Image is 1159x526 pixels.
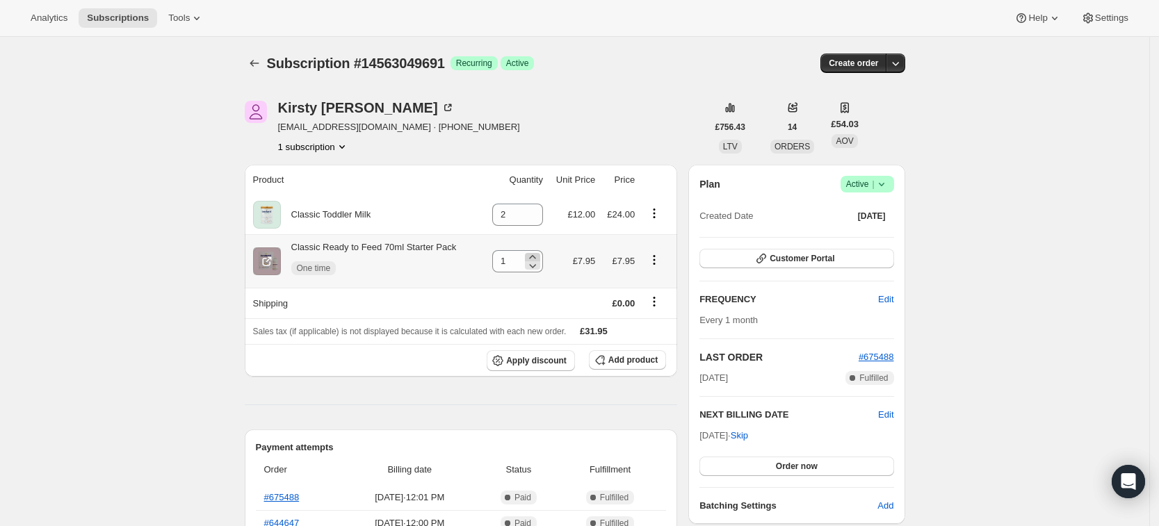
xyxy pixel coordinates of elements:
[1006,8,1069,28] button: Help
[1073,8,1137,28] button: Settings
[850,206,894,226] button: [DATE]
[160,8,212,28] button: Tools
[829,58,878,69] span: Create order
[859,372,888,384] span: Fulfilled
[483,463,554,477] span: Status
[699,499,877,513] h6: Batching Settings
[846,177,889,191] span: Active
[858,211,886,222] span: [DATE]
[699,350,859,364] h2: LAST ORDER
[613,298,635,309] span: £0.00
[253,201,281,229] img: product img
[877,499,893,513] span: Add
[775,142,810,151] span: ORDERS
[722,425,756,447] button: Skip
[278,101,455,115] div: Kirsty [PERSON_NAME]
[859,350,894,364] button: #675488
[699,371,728,385] span: [DATE]
[278,120,520,134] span: [EMAIL_ADDRESS][DOMAIN_NAME] · [PHONE_NUMBER]
[788,122,797,133] span: 14
[699,430,748,441] span: [DATE] ·
[456,58,492,69] span: Recurring
[859,352,894,362] a: #675488
[699,408,878,422] h2: NEXT BILLING DATE
[253,247,281,275] img: product img
[345,491,476,504] span: [DATE] · 12:01 PM
[872,179,874,190] span: |
[253,327,567,336] span: Sales tax (if applicable) is not displayed because it is calculated with each new order.
[831,117,859,131] span: £54.03
[256,441,667,454] h2: Payment attempts
[779,117,805,137] button: 14
[168,13,190,24] span: Tools
[643,206,665,221] button: Product actions
[770,253,834,264] span: Customer Portal
[699,315,758,325] span: Every 1 month
[245,288,483,318] th: Shipping
[613,256,635,266] span: £7.95
[1112,465,1145,498] div: Open Intercom Messenger
[506,58,529,69] span: Active
[264,492,300,502] a: #675488
[31,13,67,24] span: Analytics
[776,461,818,472] span: Order now
[643,294,665,309] button: Shipping actions
[580,326,608,336] span: £31.95
[487,350,575,371] button: Apply discount
[281,240,457,282] div: Classic Ready to Feed 70ml Starter Pack
[869,495,902,517] button: Add
[256,454,341,485] th: Order
[699,177,720,191] h2: Plan
[87,13,149,24] span: Subscriptions
[723,142,738,151] span: LTV
[514,492,531,503] span: Paid
[567,209,595,220] span: £12.00
[599,165,639,195] th: Price
[562,463,658,477] span: Fulfillment
[731,429,748,443] span: Skip
[589,350,666,370] button: Add product
[245,101,267,123] span: Kirsty Norris
[267,56,445,71] span: Subscription #14563049691
[600,492,629,503] span: Fulfilled
[878,408,893,422] button: Edit
[245,54,264,73] button: Subscriptions
[1028,13,1047,24] span: Help
[715,122,745,133] span: £756.43
[699,293,878,306] h2: FREQUENCY
[870,288,902,311] button: Edit
[608,354,658,365] span: Add product
[345,463,476,477] span: Billing date
[281,208,371,222] div: Classic Toddler Milk
[278,140,349,154] button: Product actions
[1095,13,1128,24] span: Settings
[607,209,635,220] span: £24.00
[547,165,599,195] th: Unit Price
[836,136,853,146] span: AOV
[699,249,893,268] button: Customer Portal
[79,8,157,28] button: Subscriptions
[482,165,547,195] th: Quantity
[297,263,331,274] span: One time
[699,457,893,476] button: Order now
[878,293,893,306] span: Edit
[699,209,753,223] span: Created Date
[707,117,754,137] button: £756.43
[573,256,596,266] span: £7.95
[820,54,886,73] button: Create order
[245,165,483,195] th: Product
[506,355,567,366] span: Apply discount
[22,8,76,28] button: Analytics
[643,252,665,268] button: Product actions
